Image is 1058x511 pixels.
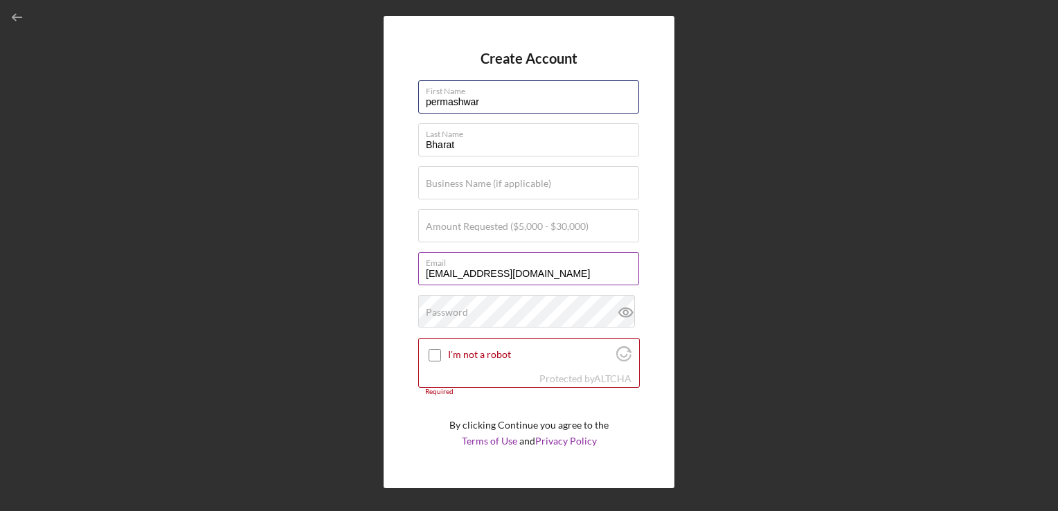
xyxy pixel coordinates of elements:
label: Email [426,253,639,268]
label: I'm not a robot [448,349,612,360]
label: Last Name [426,124,639,139]
div: Protected by [539,373,631,384]
a: Privacy Policy [535,435,597,447]
a: Visit Altcha.org [594,373,631,384]
label: Password [426,307,468,318]
label: First Name [426,81,639,96]
p: By clicking Continue you agree to the and [449,418,609,449]
div: Required [418,388,640,396]
a: Terms of Use [462,435,517,447]
h4: Create Account [481,51,577,66]
a: Visit Altcha.org [616,352,631,364]
label: Amount Requested ($5,000 - $30,000) [426,221,589,232]
label: Business Name (if applicable) [426,178,551,189]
